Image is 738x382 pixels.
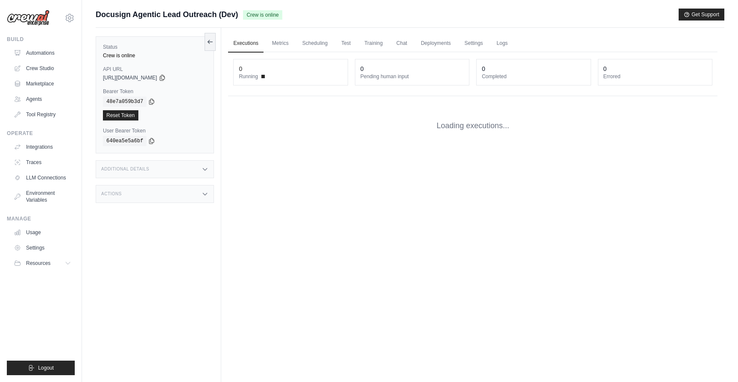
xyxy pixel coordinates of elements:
a: Deployments [416,35,456,53]
a: Agents [10,92,75,106]
div: Operate [7,130,75,137]
a: Settings [459,35,488,53]
a: Crew Studio [10,62,75,75]
label: Status [103,44,207,50]
a: Training [359,35,388,53]
span: Docusign Agentic Lead Outreach (Dev) [96,9,238,21]
a: Logs [492,35,513,53]
code: 640ea5e5a6bf [103,136,146,146]
span: [URL][DOMAIN_NAME] [103,74,157,81]
h3: Actions [101,191,122,197]
div: 0 [482,65,485,73]
div: Build [7,36,75,43]
a: Executions [228,35,264,53]
a: Integrations [10,140,75,154]
a: Environment Variables [10,186,75,207]
a: Test [336,35,356,53]
dt: Pending human input [360,73,464,80]
span: Logout [38,364,54,371]
a: LLM Connections [10,171,75,185]
div: 0 [360,65,364,73]
dt: Completed [482,73,585,80]
button: Resources [10,256,75,270]
div: Crew is online [103,52,207,59]
a: Metrics [267,35,294,53]
span: Crew is online [243,10,282,20]
label: Bearer Token [103,88,207,95]
a: Scheduling [297,35,333,53]
h3: Additional Details [101,167,149,172]
a: Settings [10,241,75,255]
div: Manage [7,215,75,222]
span: Resources [26,260,50,267]
div: 0 [603,65,607,73]
a: Marketplace [10,77,75,91]
code: 48e7a059b3d7 [103,97,146,107]
a: Tool Registry [10,108,75,121]
a: Chat [391,35,412,53]
a: Reset Token [103,110,138,120]
dt: Errored [603,73,707,80]
img: Logo [7,10,50,26]
a: Automations [10,46,75,60]
span: Running [239,73,258,80]
label: User Bearer Token [103,127,207,134]
label: API URL [103,66,207,73]
button: Get Support [679,9,724,21]
a: Usage [10,226,75,239]
div: Loading executions... [228,106,717,145]
button: Logout [7,361,75,375]
div: 0 [239,65,242,73]
a: Traces [10,156,75,169]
